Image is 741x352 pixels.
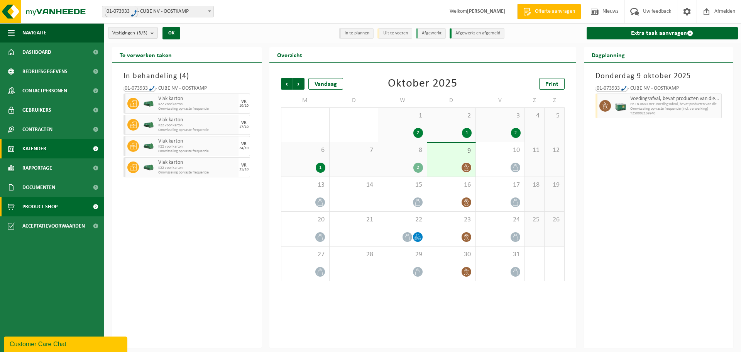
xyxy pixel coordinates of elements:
span: 29 [382,250,423,259]
div: VR [241,99,247,104]
span: PB-LB-0680-HPE-voedingsafval, bevat producten van dierlijke [630,102,720,107]
span: 31 [480,250,520,259]
span: Print [545,81,558,87]
img: hfpfyWBK5wQHBAGPgDf9c6qAYOxxMAAAAASUVORK5CYII= [131,10,137,17]
span: Voedingsafval, bevat producten van dierlijke oorsprong, onverpakt, categorie 3 [630,96,720,102]
div: 1 [462,128,472,138]
span: K22 voor karton [158,166,237,170]
td: Z [545,94,564,107]
span: 17 [480,181,520,189]
div: 10/10 [239,104,249,108]
strong: [PERSON_NAME] [467,9,506,14]
span: Kalender [22,139,46,158]
div: 2 [413,163,423,173]
span: 4 [529,112,540,120]
img: hfpfyWBK5wQHBAGPgDf9c6qAYOxxMAAAAASUVORK5CYII= [621,84,627,91]
div: 17/10 [239,125,249,129]
div: 2 [511,128,521,138]
span: 22 [382,216,423,224]
h2: Overzicht [269,47,310,62]
td: D [330,94,378,107]
iframe: chat widget [4,335,129,352]
span: 6 [285,146,325,155]
span: 19 [548,181,560,189]
div: Call: 01-073933 [105,6,137,17]
td: V [476,94,524,107]
div: 2 [413,128,423,138]
div: - CUBE NV - OOSTKAMP [123,86,250,94]
img: HK-XK-22-GN-00 [143,101,154,107]
span: Contactpersonen [22,81,67,100]
span: 28 [333,250,374,259]
div: Oktober 2025 [388,78,457,90]
span: Documenten [22,178,55,197]
td: M [281,94,330,107]
span: 5 [548,112,560,120]
span: K22 voor karton [158,102,237,107]
span: Product Shop [22,197,58,216]
span: 18 [529,181,540,189]
span: Vlak karton [158,138,237,145]
div: VR [241,142,247,146]
span: Offerte aanvragen [533,8,577,15]
td: D [427,94,476,107]
span: 14 [333,181,374,189]
span: Omwisseling op vaste frequentie [158,107,237,111]
li: Afgewerkt [416,28,446,39]
span: Vlak karton [158,160,237,166]
li: In te plannen [339,28,374,39]
span: Gebruikers [22,100,51,120]
span: 01-073933 - CUBE NV - OOSTKAMP [102,6,213,17]
span: 4 [182,72,186,80]
a: Print [539,78,565,90]
span: Bedrijfsgegevens [22,62,68,81]
div: VR [241,163,247,168]
span: 13 [285,181,325,189]
span: Vlak karton [158,96,237,102]
span: Acceptatievoorwaarden [22,216,85,236]
div: 1 [316,163,325,173]
span: 2 [431,112,472,120]
img: HK-XK-22-GN-00 [143,122,154,128]
span: Navigatie [22,23,46,43]
span: Vlak karton [158,117,237,123]
div: - CUBE NV - OOSTKAMP [596,86,722,94]
div: Call: 01-073933 [596,86,628,91]
img: hfpfyWBK5wQHBAGPgDf9c6qAYOxxMAAAAASUVORK5CYII= [149,84,155,91]
div: Call: 01-073933 [123,86,156,91]
span: 20 [285,216,325,224]
span: 10 [480,146,520,155]
div: VR [241,121,247,125]
span: 12 [548,146,560,155]
span: Rapportage [22,158,52,178]
span: Omwisseling op vaste frequentie (incl. verwerking) [630,107,720,111]
span: Volgende [293,78,305,90]
span: Omwisseling op vaste frequentie [158,170,237,175]
count: (3/3) [137,31,147,36]
span: 01-073933 - CUBE NV - OOSTKAMP [102,6,214,17]
h3: In behandeling ( ) [123,70,250,82]
a: Extra taak aanvragen [587,27,738,39]
div: 31/10 [239,168,249,172]
span: Vestigingen [112,27,147,39]
span: 9 [431,147,472,155]
div: Vandaag [308,78,343,90]
span: 16 [431,181,472,189]
img: PB-LB-0680-HPE-GN-01 [615,100,626,112]
span: 25 [529,216,540,224]
span: 7 [333,146,374,155]
span: 11 [529,146,540,155]
span: Vorige [281,78,293,90]
li: Uit te voeren [377,28,412,39]
span: 15 [382,181,423,189]
span: 21 [333,216,374,224]
span: Dashboard [22,43,51,62]
td: W [378,94,427,107]
span: Omwisseling op vaste frequentie [158,149,237,154]
span: K22 voor karton [158,123,237,128]
span: 8 [382,146,423,155]
span: Contracten [22,120,52,139]
img: HK-XK-22-GN-00 [143,165,154,170]
span: 3 [480,112,520,120]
